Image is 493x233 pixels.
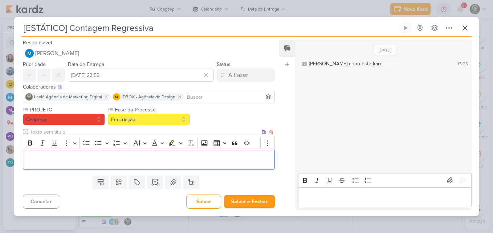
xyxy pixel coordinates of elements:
label: Responsável [23,40,52,46]
button: [PERSON_NAME] [23,47,275,60]
label: PROJETO [29,106,105,114]
div: Editor toolbar [23,136,275,150]
div: Editor editing area: main [298,187,472,207]
img: Leviê Agência de Marketing Digital [25,93,33,101]
label: Prioridade [23,61,46,68]
button: Salvar e Fechar [224,195,275,208]
button: Ceagesp [23,114,105,125]
img: MARIANA MIRANDA [25,49,34,58]
button: Em criação [108,114,190,125]
input: Texto sem título [29,128,260,136]
img: IDBOX - Agência de Design [113,93,120,101]
input: Select a date [68,69,214,82]
div: 15:26 [458,61,468,67]
span: IDBOX - Agência de Design [122,94,175,100]
button: A Fazer [217,69,275,82]
div: A Fazer [228,71,248,79]
label: Fase do Processo [114,106,190,114]
label: Data de Entrega [68,61,104,68]
div: Editor editing area: main [23,150,275,170]
div: Colaboradores [23,83,275,91]
button: Salvar [186,195,221,209]
label: Status [217,61,231,68]
span: [PERSON_NAME] [35,49,79,58]
button: Cancelar [23,195,59,209]
div: Ligar relógio [403,25,408,31]
span: Leviê Agência de Marketing Digital [34,94,102,100]
div: [PERSON_NAME] criou este kard [309,60,383,68]
input: Buscar [186,93,273,101]
input: Kard Sem Título [21,21,398,34]
div: Editor toolbar [298,173,472,187]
